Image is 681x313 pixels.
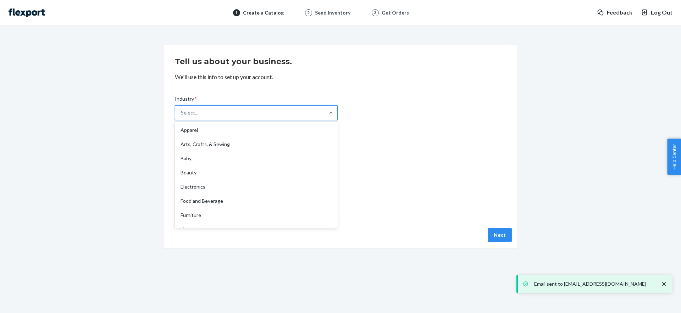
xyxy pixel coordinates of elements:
span: Feedback [607,9,632,17]
div: Furniture [176,208,336,222]
div: Electronics [176,180,336,194]
div: Get Orders [382,9,409,16]
img: Flexport logo [9,9,45,17]
button: Log Out [641,9,672,17]
div: Health [176,222,336,236]
div: Beauty [176,166,336,180]
svg: close toast [660,280,668,287]
span: 3 [374,10,376,16]
p: We'll use this info to set up your account. [175,73,506,81]
div: Create a Catalog [243,9,284,16]
span: Industry [175,95,197,105]
div: Apparel [176,123,336,137]
button: Next [488,228,512,242]
div: Send Inventory [315,9,350,16]
h2: Tell us about your business. [175,56,506,67]
span: Log Out [651,9,672,17]
span: 2 [307,10,310,16]
div: Baby [176,151,336,166]
div: Select... [181,109,198,116]
div: Food and Beverage [176,194,336,208]
div: Arts, Crafts, & Sewing [176,137,336,151]
p: Email sent to [EMAIL_ADDRESS][DOMAIN_NAME] [534,280,653,287]
button: Help Center [667,139,681,175]
span: 1 [235,10,238,16]
a: Feedback [597,9,632,17]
